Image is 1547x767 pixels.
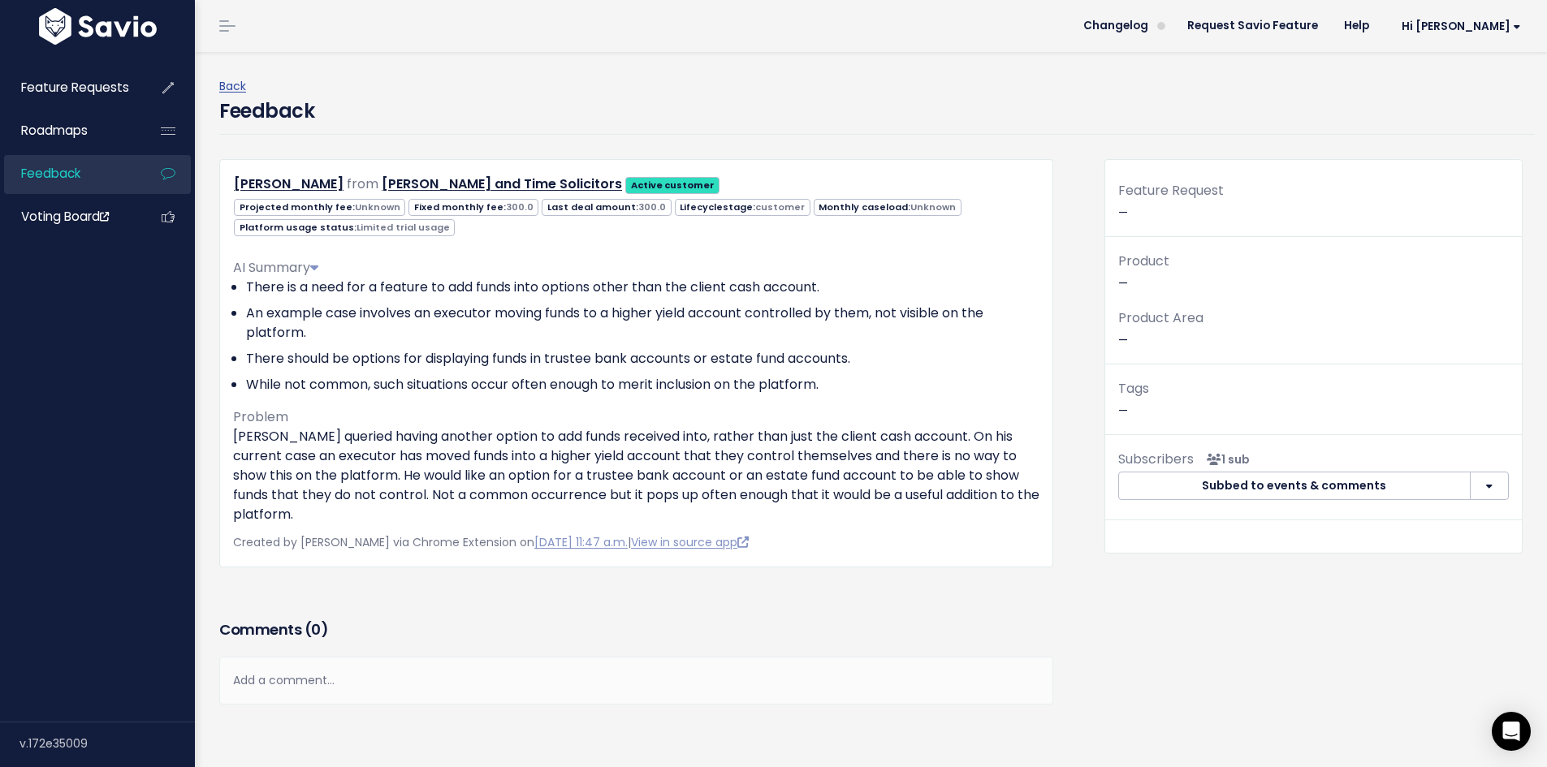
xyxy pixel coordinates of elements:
[234,175,344,193] a: [PERSON_NAME]
[347,175,378,193] span: from
[311,619,321,640] span: 0
[219,78,246,94] a: Back
[1402,20,1521,32] span: Hi [PERSON_NAME]
[1118,308,1203,327] span: Product Area
[246,349,1039,368] li: There should be options for displaying funds in trustee bank accounts or estate fund accounts.
[1382,14,1534,39] a: Hi [PERSON_NAME]
[1200,451,1250,468] span: <p><strong>Subscribers</strong><br><br> - Jake Warriner<br> </p>
[638,200,666,213] span: 300.0
[631,179,715,192] strong: Active customer
[21,165,80,182] span: Feedback
[219,657,1053,705] div: Add a comment...
[21,208,109,225] span: Voting Board
[219,618,1053,641] h3: Comments ( )
[506,200,534,213] span: 300.0
[675,199,810,216] span: Lifecyclestage:
[35,8,161,45] img: logo-white.9d6f32f41409.svg
[233,427,1039,524] p: [PERSON_NAME] queried having another option to add funds received into, rather than just the clie...
[21,122,88,139] span: Roadmaps
[1174,14,1331,38] a: Request Savio Feature
[542,199,671,216] span: Last deal amount:
[631,534,749,550] a: View in source app
[21,79,129,96] span: Feature Requests
[219,97,314,126] h4: Feedback
[1118,379,1149,398] span: Tags
[233,407,288,426] span: Problem
[4,112,135,149] a: Roadmaps
[1118,252,1169,270] span: Product
[755,200,805,213] span: customer
[233,258,318,277] span: AI Summary
[246,304,1039,343] li: An example case involves an executor moving funds to a higher yield account controlled by them, n...
[1118,307,1509,351] p: —
[814,199,961,216] span: Monthly caseload:
[408,199,538,216] span: Fixed monthly fee:
[534,534,628,550] a: [DATE] 11:47 a.m.
[1118,377,1509,421] p: —
[1105,179,1522,237] div: —
[1083,20,1148,32] span: Changelog
[382,175,622,193] a: [PERSON_NAME] and Time Solicitors
[4,69,135,106] a: Feature Requests
[1118,472,1471,501] button: Subbed to events & comments
[1118,450,1194,468] span: Subscribers
[355,200,400,213] span: Unknown
[246,375,1039,394] li: While not common, such situations occur often enough to merit inclusion on the platform.
[910,200,956,213] span: Unknown
[19,722,195,765] div: v.172e35009
[233,534,749,550] span: Created by [PERSON_NAME] via Chrome Extension on |
[1492,712,1531,751] div: Open Intercom Messenger
[246,278,1039,297] li: There is a need for a feature to add funds into options other than the client cash account.
[357,221,450,234] span: Limited trial usage
[4,198,135,235] a: Voting Board
[1118,181,1224,200] span: Feature Request
[4,155,135,192] a: Feedback
[234,219,455,236] span: Platform usage status:
[1331,14,1382,38] a: Help
[234,199,405,216] span: Projected monthly fee:
[1118,250,1509,294] p: —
